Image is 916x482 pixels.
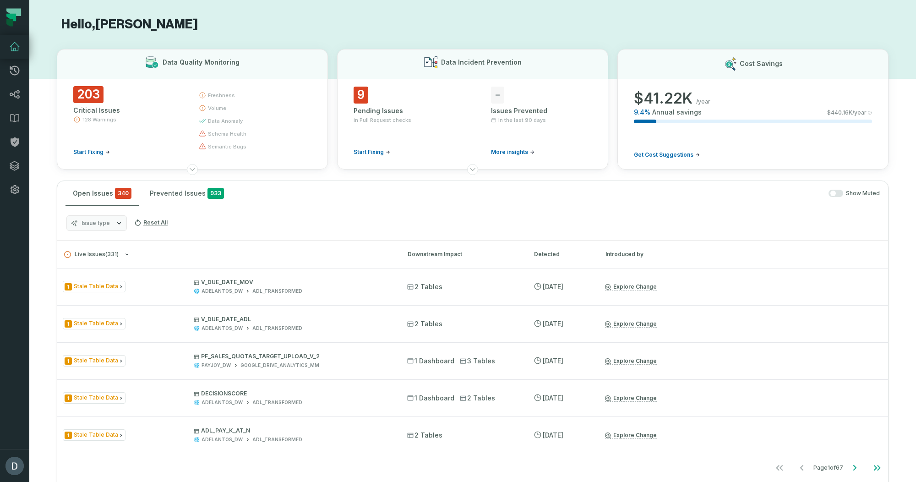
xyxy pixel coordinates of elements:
h1: Hello, [PERSON_NAME] [57,16,889,33]
span: Live Issues ( 331 ) [64,251,119,258]
span: semantic bugs [208,143,246,150]
span: 2 Tables [407,431,442,440]
span: Annual savings [652,108,702,117]
nav: pagination [57,459,888,477]
span: data anomaly [208,117,243,125]
span: Severity [65,320,72,328]
button: Go to previous page [791,459,813,477]
span: 203 [73,86,104,103]
span: Severity [65,283,72,290]
a: Start Fixing [354,148,390,156]
span: Start Fixing [354,148,384,156]
div: PAYJOY_DW [202,362,231,369]
span: In the last 90 days [498,116,546,124]
span: schema health [208,130,246,137]
span: Issue Type [63,429,125,441]
span: 2 Tables [460,394,495,403]
span: 1 Dashboard [407,356,454,366]
h3: Data Quality Monitoring [163,58,240,67]
span: /year [696,98,710,105]
a: Explore Change [605,394,657,402]
span: Issue Type [63,281,125,292]
relative-time: Sep 15, 2025, 6:43 AM GMT+3 [543,320,563,328]
p: ADL_PAY_K_AT_N [194,427,391,434]
span: Severity [65,394,72,402]
div: ADL_TRANSFORMED [252,288,302,295]
span: Issue Type [63,392,125,404]
span: - [491,87,504,104]
span: Issue Type [63,318,125,329]
span: 128 Warnings [82,116,116,123]
button: Go to last page [866,459,888,477]
span: critical issues and errors combined [115,188,131,199]
ul: Page 1 of 67 [769,459,888,477]
a: Start Fixing [73,148,110,156]
button: Prevented Issues [142,181,231,206]
span: 3 Tables [460,356,495,366]
button: Open Issues [65,181,139,206]
div: Detected [534,250,589,258]
h3: Data Incident Prevention [441,58,522,67]
div: GOOGLE_DRIVE_ANALYTICS_MM [240,362,319,369]
button: Reset All [131,215,171,230]
span: Severity [65,432,72,439]
span: 9.4 % [634,108,650,117]
button: Go to next page [844,459,866,477]
span: Severity [65,357,72,365]
div: ADL_TRANSFORMED [252,325,302,332]
span: 9 [354,87,368,104]
div: Downstream Impact [408,250,518,258]
div: ADELANTOS_DW [202,436,243,443]
span: 2 Tables [407,319,442,329]
a: More insights [491,148,534,156]
button: Data Quality Monitoring203Critical Issues128 WarningsStart Fixingfreshnessvolumedata anomalyschem... [57,49,328,170]
button: Live Issues(331) [64,251,391,258]
span: Issue type [82,219,110,227]
div: Critical Issues [73,106,182,115]
p: V_DUE_DATE_MOV [194,279,391,286]
div: Show Muted [235,190,880,197]
relative-time: Sep 15, 2025, 6:43 AM GMT+3 [543,283,563,290]
span: Get Cost Suggestions [634,151,693,159]
relative-time: Sep 15, 2025, 6:43 AM GMT+3 [543,394,563,402]
span: $ 41.22K [634,89,692,108]
h3: Cost Savings [740,59,783,68]
relative-time: Sep 15, 2025, 6:43 AM GMT+3 [543,431,563,439]
span: 2 Tables [407,282,442,291]
span: Issue Type [63,355,125,367]
span: 1 Dashboard [407,394,454,403]
div: ADELANTOS_DW [202,288,243,295]
a: Explore Change [605,320,657,328]
span: Start Fixing [73,148,104,156]
div: ADL_TRANSFORMED [252,399,302,406]
a: Explore Change [605,283,657,290]
button: Cost Savings$41.22K/year9.4%Annual savings$440.16K/yearGet Cost Suggestions [617,49,889,170]
div: Issues Prevented [491,106,592,115]
span: in Pull Request checks [354,116,411,124]
span: More insights [491,148,528,156]
span: freshness [208,92,235,99]
div: ADELANTOS_DW [202,325,243,332]
span: volume [208,104,226,112]
p: PF_SALES_QUOTAS_TARGET_UPLOAD_V_2 [194,353,391,360]
div: Live Issues(331) [57,268,888,479]
button: Go to first page [769,459,791,477]
div: ADL_TRANSFORMED [252,436,302,443]
img: avatar of Daniel Lahyani [5,457,24,475]
button: Data Incident Prevention9Pending Issuesin Pull Request checksStart Fixing-Issues PreventedIn the ... [337,49,608,170]
a: Explore Change [605,432,657,439]
span: 933 [207,188,224,199]
p: V_DUE_DATE_ADL [194,316,391,323]
div: Introduced by [605,250,688,258]
a: Get Cost Suggestions [634,151,700,159]
a: Explore Change [605,357,657,365]
relative-time: Sep 15, 2025, 6:43 AM GMT+3 [543,357,563,365]
span: $ 440.16K /year [827,109,867,116]
button: Issue type [66,215,127,231]
div: ADELANTOS_DW [202,399,243,406]
p: DECISIONSCORE [194,390,391,397]
div: Pending Issues [354,106,454,115]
